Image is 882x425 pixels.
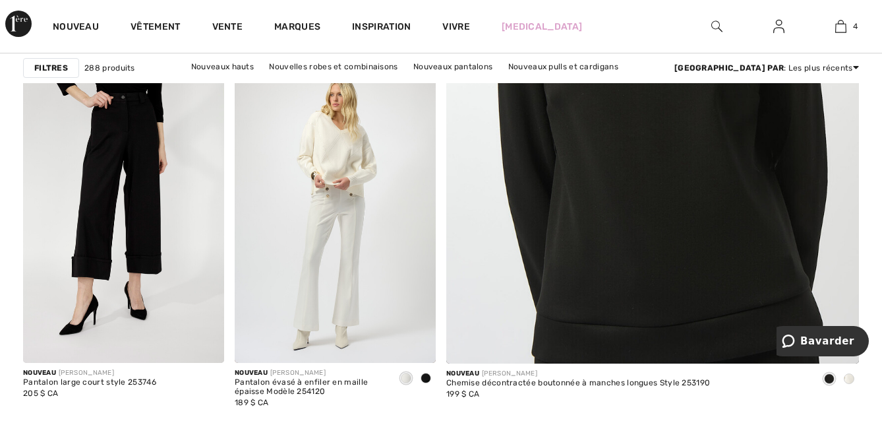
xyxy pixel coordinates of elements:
[396,368,416,390] div: Vanilla 30
[835,18,846,34] img: Mon sac
[446,389,479,399] span: 199 $ CA
[777,326,869,359] iframe: Opens a widget where you can chat to one of our agents
[763,18,795,35] a: Sign In
[446,370,479,377] span: Nouveau
[23,378,156,387] div: Pantalon large court style 253746
[674,63,784,73] strong: [GEOGRAPHIC_DATA] par
[185,58,260,75] a: Nouveaux hauts
[84,62,135,74] span: 288 produits
[446,369,710,379] div: [PERSON_NAME]
[235,75,355,92] a: Nouvelles vestes et blazers
[235,369,268,377] span: Nouveau
[773,18,784,34] img: Mes infos
[274,21,320,35] a: Marques
[131,21,180,35] a: Vêtement
[23,368,156,378] div: [PERSON_NAME]
[416,368,436,390] div: Black
[5,11,32,37] img: 1ère Avenue
[853,20,858,32] span: 4
[357,75,432,92] a: Nouvelles jupes
[235,61,436,364] img: Pantalon évasé à enfiler en maille épaisse modèle 254120. Noir
[502,20,582,34] a: [MEDICAL_DATA]
[23,389,58,398] span: 205 $ CA
[674,63,853,73] font: : Les plus récents
[53,21,99,35] a: Nouveau
[407,58,499,75] a: Nouveaux pantalons
[446,379,710,388] div: Chemise décontractée boutonnée à manches longues Style 253190
[212,21,243,35] a: Vente
[352,21,411,35] span: Inspiration
[711,18,722,34] img: Rechercher sur le site Web
[502,58,625,75] a: Nouveaux pulls et cardigans
[839,369,859,391] div: Off White
[262,58,404,75] a: Nouvelles robes et combinaisons
[235,398,268,407] span: 189 $ CA
[34,62,68,74] strong: Filtres
[810,18,871,34] a: 4
[819,369,839,391] div: Black
[23,369,56,377] span: Nouveau
[434,75,575,92] a: Nouveaux vêtements d’extérieur
[442,20,470,34] a: Vivre
[235,368,386,378] div: [PERSON_NAME]
[235,378,386,397] div: Pantalon évasé à enfiler en maille épaisse Modèle 254120
[23,61,224,364] img: Pantalon large court style 253746. Noir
